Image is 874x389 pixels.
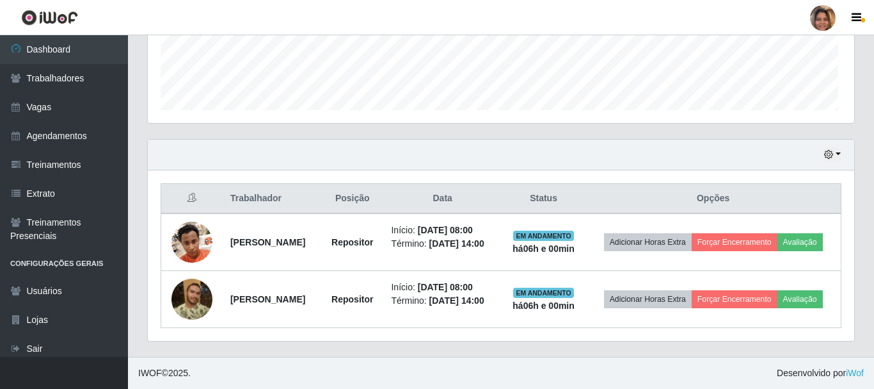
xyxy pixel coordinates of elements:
[513,231,574,241] span: EM ANDAMENTO
[512,301,575,311] strong: há 06 h e 00 min
[383,184,501,214] th: Data
[418,225,473,235] time: [DATE] 08:00
[21,10,78,26] img: CoreUI Logo
[331,294,373,304] strong: Repositor
[171,215,212,269] img: 1703261513670.jpeg
[321,184,383,214] th: Posição
[418,282,473,292] time: [DATE] 08:00
[429,295,484,306] time: [DATE] 14:00
[777,367,864,380] span: Desenvolvido por
[429,238,484,249] time: [DATE] 14:00
[777,290,823,308] button: Avaliação
[692,233,777,251] button: Forçar Encerramento
[391,237,493,251] li: Término:
[223,184,321,214] th: Trabalhador
[391,224,493,237] li: Início:
[138,368,162,378] span: IWOF
[585,184,841,214] th: Opções
[171,279,212,320] img: 1695042279067.jpeg
[502,184,585,214] th: Status
[777,233,823,251] button: Avaliação
[230,294,305,304] strong: [PERSON_NAME]
[512,244,575,254] strong: há 06 h e 00 min
[846,368,864,378] a: iWof
[513,288,574,298] span: EM ANDAMENTO
[230,237,305,247] strong: [PERSON_NAME]
[692,290,777,308] button: Forçar Encerramento
[391,294,493,308] li: Término:
[604,290,692,308] button: Adicionar Horas Extra
[138,367,191,380] span: © 2025 .
[604,233,692,251] button: Adicionar Horas Extra
[331,237,373,247] strong: Repositor
[391,281,493,294] li: Início:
